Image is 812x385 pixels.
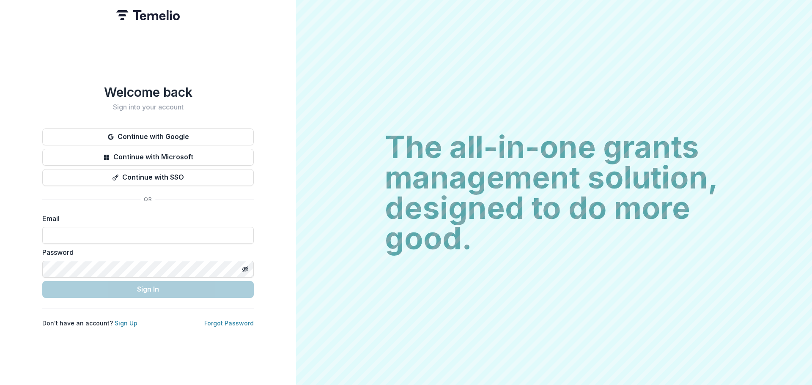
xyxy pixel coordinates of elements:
label: Password [42,247,249,257]
a: Sign Up [115,319,137,327]
button: Sign In [42,281,254,298]
button: Continue with SSO [42,169,254,186]
a: Forgot Password [204,319,254,327]
button: Continue with Microsoft [42,149,254,166]
label: Email [42,213,249,224]
img: Temelio [116,10,180,20]
button: Toggle password visibility [239,262,252,276]
p: Don't have an account? [42,319,137,328]
button: Continue with Google [42,128,254,145]
h1: Welcome back [42,85,254,100]
h2: Sign into your account [42,103,254,111]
